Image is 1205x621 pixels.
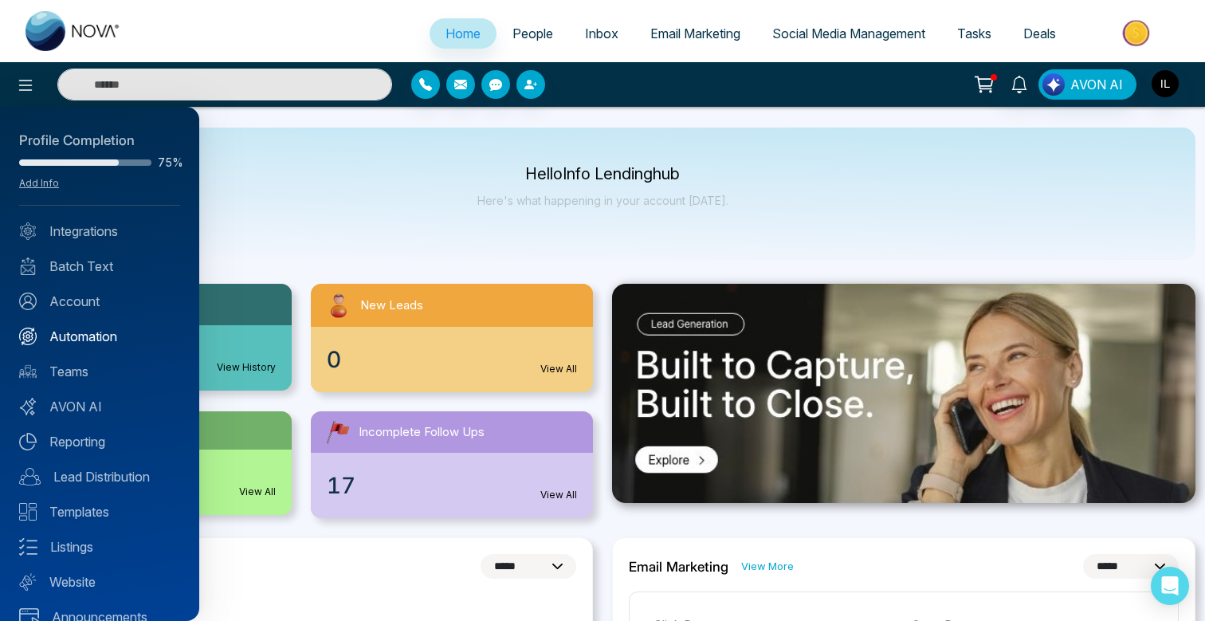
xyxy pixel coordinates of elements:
[19,573,37,591] img: Website.svg
[158,157,180,168] span: 75%
[19,257,37,275] img: batch_text_white.png
[19,362,180,381] a: Teams
[19,327,180,346] a: Automation
[19,131,180,151] div: Profile Completion
[19,293,37,310] img: Account.svg
[19,433,37,450] img: Reporting.svg
[19,292,180,311] a: Account
[19,538,37,556] img: Listings.svg
[19,398,37,415] img: Avon-AI.svg
[19,502,180,521] a: Templates
[19,328,37,345] img: Automation.svg
[19,177,59,189] a: Add Info
[19,467,180,486] a: Lead Distribution
[19,363,37,380] img: team.svg
[19,222,37,240] img: Integrated.svg
[19,503,37,521] img: Templates.svg
[1151,567,1189,605] div: Open Intercom Messenger
[19,432,180,451] a: Reporting
[19,257,180,276] a: Batch Text
[19,397,180,416] a: AVON AI
[19,222,180,241] a: Integrations
[19,537,180,556] a: Listings
[19,468,41,485] img: Lead-dist.svg
[19,572,180,592] a: Website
